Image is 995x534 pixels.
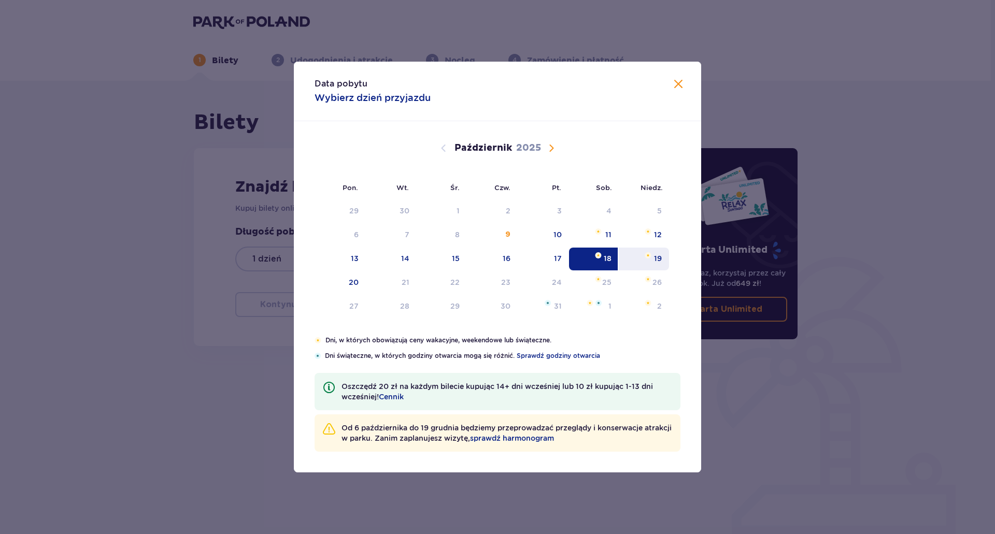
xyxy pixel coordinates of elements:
p: Dni świąteczne, w których godziny otwarcia mogą się różnić. [325,351,680,360]
a: sprawdź harmonogram [470,433,554,443]
td: Data niedostępna. niedziela, 5 października 2025 [619,200,669,223]
div: 24 [552,277,562,287]
div: 1 [608,301,612,311]
div: 6 [354,229,359,240]
td: Data niedostępna. czwartek, 23 października 2025 [467,271,518,294]
div: 7 [405,229,409,240]
small: Czw. [494,183,510,192]
td: Data niedostępna. sobota, 25 października 2025 [569,271,619,294]
div: 2 [657,301,662,311]
small: Śr. [450,183,460,192]
button: Zamknij [672,78,685,91]
small: Pon. [343,183,358,192]
div: 9 [505,229,510,240]
td: 14 [366,248,417,270]
td: Data niedostępna. piątek, 31 października 2025 [518,295,569,318]
div: 18 [604,253,612,264]
img: Pomarańczowa gwiazdka [595,252,602,258]
td: Pomarańczowa gwiazdka19 [619,248,669,270]
img: Pomarańczowa gwiazdka [645,300,651,306]
img: Pomarańczowa gwiazdka [645,276,651,282]
div: 14 [401,253,409,264]
td: Data zaznaczona. sobota, 18 października 2025 [569,248,619,270]
button: Poprzedni miesiąc [437,142,450,154]
div: 25 [602,277,612,287]
img: Pomarańczowa gwiazdka [587,300,593,306]
small: Wt. [396,183,409,192]
div: 22 [450,277,460,287]
div: 29 [349,206,359,216]
td: 15 [417,248,467,270]
td: Data niedostępna. środa, 22 października 2025 [417,271,467,294]
div: 30 [400,206,409,216]
td: Data niedostępna. piątek, 3 października 2025 [518,200,569,223]
img: Pomarańczowa gwiazdka [595,228,602,235]
img: Pomarańczowa gwiazdka [645,228,651,235]
td: Data niedostępna. czwartek, 30 października 2025 [467,295,518,318]
div: 16 [503,253,510,264]
p: Październik [454,142,512,154]
img: Pomarańczowa gwiazdka [595,276,602,282]
td: Data niedostępna. poniedziałek, 29 września 2025 [315,200,366,223]
td: Data niedostępna. sobota, 1 listopada 2025 [569,295,619,318]
div: 12 [654,229,662,240]
img: Pomarańczowa gwiazdka [315,337,321,343]
td: Data niedostępna. wtorek, 7 października 2025 [366,224,417,247]
div: 29 [450,301,460,311]
td: Data niedostępna. poniedziałek, 6 października 2025 [315,224,366,247]
small: Sob. [596,183,612,192]
td: 9 [467,224,518,247]
div: 28 [400,301,409,311]
td: 17 [518,248,569,270]
a: Cennik [379,392,404,402]
img: Niebieska gwiazdka [315,353,321,359]
div: 3 [557,206,562,216]
small: Pt. [552,183,561,192]
button: Następny miesiąc [545,142,558,154]
td: Data niedostępna. niedziela, 26 października 2025 [619,271,669,294]
div: 8 [455,229,460,240]
div: 27 [349,301,359,311]
td: Pomarańczowa gwiazdka12 [619,224,669,247]
div: 19 [654,253,662,264]
div: 1 [457,206,460,216]
td: Data niedostępna. wtorek, 21 października 2025 [366,271,417,294]
div: 11 [605,229,612,240]
div: 31 [554,301,562,311]
div: 15 [452,253,460,264]
small: Niedz. [641,183,663,192]
div: 4 [606,206,612,216]
div: 23 [501,277,510,287]
td: 16 [467,248,518,270]
img: Niebieska gwiazdka [545,300,551,306]
div: 10 [553,229,562,240]
td: 20 [315,271,366,294]
p: Wybierz dzień przyjazdu [315,92,431,104]
div: 26 [652,277,662,287]
img: Pomarańczowa gwiazdka [645,252,651,258]
div: 20 [349,277,359,287]
div: 30 [501,301,510,311]
div: 13 [351,253,359,264]
p: Data pobytu [315,78,367,90]
a: Sprawdź godziny otwarcia [517,351,600,360]
td: Data niedostępna. sobota, 4 października 2025 [569,200,619,223]
td: Data niedostępna. piątek, 24 października 2025 [518,271,569,294]
td: Data niedostępna. poniedziałek, 27 października 2025 [315,295,366,318]
td: Pomarańczowa gwiazdka11 [569,224,619,247]
div: 21 [402,277,409,287]
td: Data niedostępna. środa, 1 października 2025 [417,200,467,223]
div: 2 [506,206,510,216]
div: 17 [554,253,562,264]
td: 10 [518,224,569,247]
td: Data niedostępna. środa, 29 października 2025 [417,295,467,318]
div: 5 [657,206,662,216]
td: Data niedostępna. wtorek, 28 października 2025 [366,295,417,318]
td: Data niedostępna. czwartek, 2 października 2025 [467,200,518,223]
p: 2025 [516,142,541,154]
td: Data niedostępna. środa, 8 października 2025 [417,224,467,247]
p: Oszczędź 20 zł na każdym bilecie kupując 14+ dni wcześniej lub 10 zł kupując 1-13 dni wcześniej! [342,381,672,402]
